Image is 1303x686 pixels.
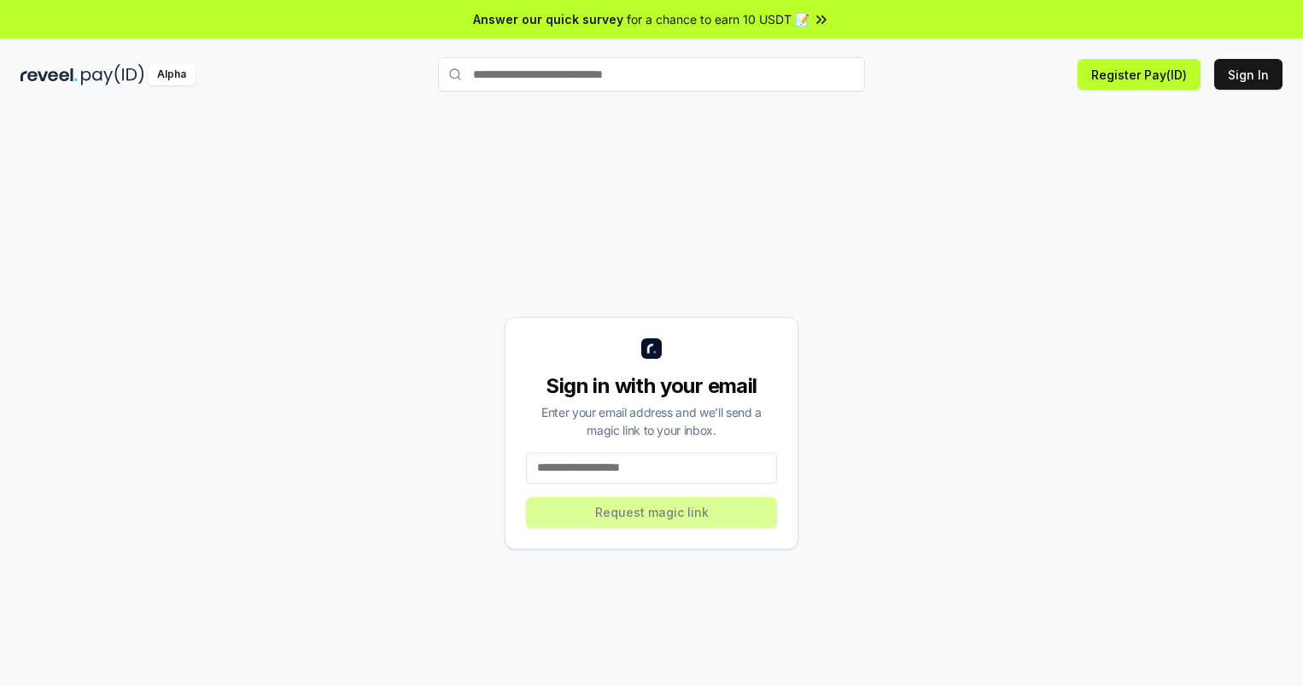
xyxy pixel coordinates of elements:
div: Enter your email address and we’ll send a magic link to your inbox. [526,403,777,439]
button: Register Pay(ID) [1078,59,1201,90]
img: pay_id [81,64,144,85]
button: Sign In [1214,59,1283,90]
span: Answer our quick survey [473,10,623,28]
div: Alpha [148,64,196,85]
div: Sign in with your email [526,372,777,400]
img: logo_small [641,338,662,359]
span: for a chance to earn 10 USDT 📝 [627,10,809,28]
img: reveel_dark [20,64,78,85]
